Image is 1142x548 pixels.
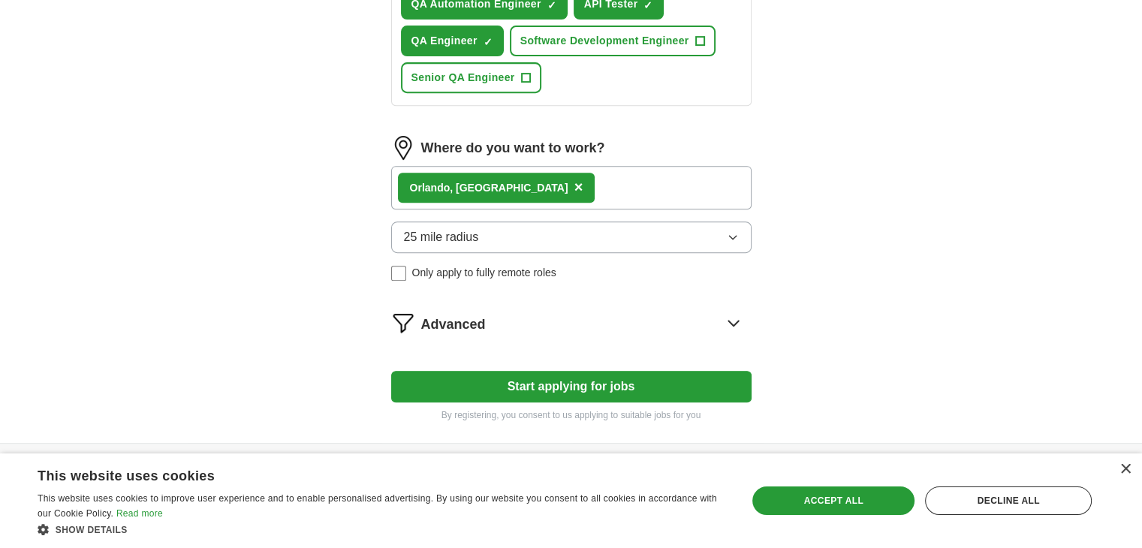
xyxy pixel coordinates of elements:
[38,522,726,537] div: Show details
[574,176,583,199] button: ×
[404,228,479,246] span: 25 mile radius
[925,486,1092,515] div: Decline all
[391,311,415,335] img: filter
[391,266,406,281] input: Only apply to fully remote roles
[574,179,583,195] span: ×
[1119,464,1131,475] div: Close
[412,265,556,281] span: Only apply to fully remote roles
[391,408,752,422] p: By registering, you consent to us applying to suitable jobs for you
[510,26,716,56] button: Software Development Engineer
[411,33,478,49] span: QA Engineer
[38,462,689,485] div: This website uses cookies
[391,371,752,402] button: Start applying for jobs
[410,180,568,196] div: lando, [GEOGRAPHIC_DATA]
[56,525,128,535] span: Show details
[116,508,163,519] a: Read more, opens a new window
[752,486,915,515] div: Accept all
[411,70,515,86] span: Senior QA Engineer
[391,221,752,253] button: 25 mile radius
[401,62,541,93] button: Senior QA Engineer
[484,36,493,48] span: ✓
[391,136,415,160] img: location.png
[401,26,504,56] button: QA Engineer✓
[410,182,422,194] strong: Or
[520,33,689,49] span: Software Development Engineer
[421,315,486,335] span: Advanced
[806,444,1040,486] h4: Country selection
[421,138,605,158] label: Where do you want to work?
[38,493,717,519] span: This website uses cookies to improve user experience and to enable personalised advertising. By u...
